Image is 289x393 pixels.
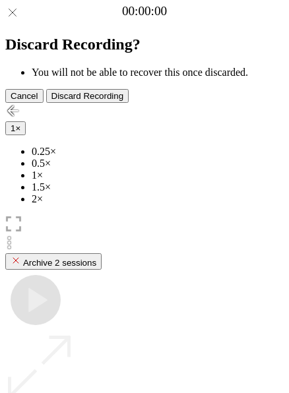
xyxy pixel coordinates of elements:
li: You will not be able to recover this once discarded. [32,67,284,78]
div: Archive 2 sessions [11,255,96,268]
span: 1 [11,123,15,133]
button: Archive 2 sessions [5,253,102,270]
button: Discard Recording [46,89,129,103]
li: 0.25× [32,146,284,158]
li: 0.5× [32,158,284,169]
h2: Discard Recording? [5,36,284,53]
button: 1× [5,121,26,135]
li: 1.5× [32,181,284,193]
li: 1× [32,169,284,181]
li: 2× [32,193,284,205]
a: 00:00:00 [122,4,167,18]
button: Cancel [5,89,44,103]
